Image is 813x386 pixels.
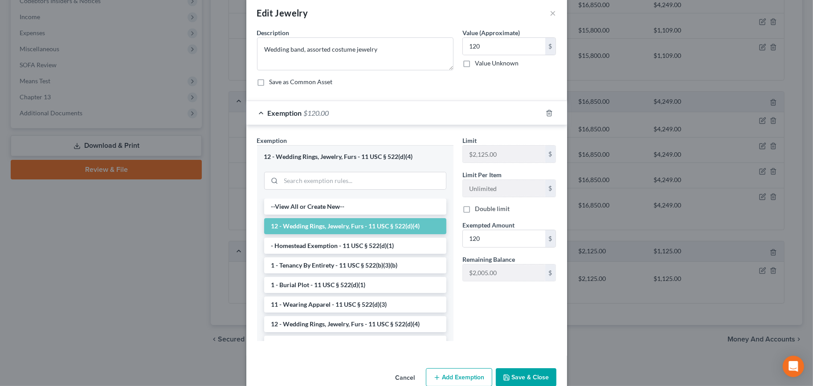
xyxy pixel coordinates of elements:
[462,170,502,179] label: Limit Per Item
[257,29,290,37] span: Description
[545,146,556,163] div: $
[783,356,804,377] div: Open Intercom Messenger
[257,137,287,144] span: Exemption
[545,264,556,281] div: $
[463,146,545,163] input: --
[462,255,515,264] label: Remaining Balance
[545,230,556,247] div: $
[264,238,446,254] li: - Homestead Exemption - 11 USC § 522(d)(1)
[264,257,446,273] li: 1 - Tenancy By Entirety - 11 USC § 522(b)(3)(b)
[264,277,446,293] li: 1 - Burial Plot - 11 USC § 522(d)(1)
[463,264,545,281] input: --
[264,316,446,332] li: 12 - Wedding Rings, Jewelry, Furs - 11 USC § 522(d)(4)
[281,172,446,189] input: Search exemption rules...
[264,199,446,215] li: --View All or Create New--
[463,230,545,247] input: 0.00
[462,28,520,37] label: Value (Approximate)
[257,7,308,19] div: Edit Jewelry
[268,109,302,117] span: Exemption
[545,38,556,55] div: $
[463,180,545,197] input: --
[264,153,446,161] div: 12 - Wedding Rings, Jewelry, Furs - 11 USC § 522(d)(4)
[304,109,329,117] span: $120.00
[264,218,446,234] li: 12 - Wedding Rings, Jewelry, Furs - 11 USC § 522(d)(4)
[270,77,333,86] label: Save as Common Asset
[462,137,477,144] span: Limit
[462,221,515,229] span: Exempted Amount
[463,38,545,55] input: 0.00
[475,204,510,213] label: Double limit
[264,336,446,352] li: 13 - Animals & Livestock - 11 USC § 522(d)(3)
[264,297,446,313] li: 11 - Wearing Apparel - 11 USC § 522(d)(3)
[475,59,519,68] label: Value Unknown
[545,180,556,197] div: $
[550,8,556,18] button: ×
